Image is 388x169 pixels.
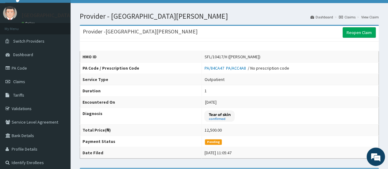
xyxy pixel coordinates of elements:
[361,14,379,20] a: View Claim
[80,125,202,136] th: Total Price(₦)
[80,85,202,97] th: Duration
[205,139,222,145] span: Pending
[3,6,17,20] img: User Image
[36,47,85,109] span: We're online!
[204,54,260,60] div: SFL/10417/H ([PERSON_NAME])
[80,97,202,108] th: Encountered On
[80,147,202,159] th: Date Filed
[80,108,202,125] th: Diagnosis
[80,136,202,147] th: Payment Status
[209,112,230,117] p: Tear of skin
[310,14,333,20] a: Dashboard
[21,13,112,18] p: [GEOGRAPHIC_DATA][PERSON_NAME]
[339,14,355,20] a: Claims
[209,117,230,121] small: confirmed
[204,150,231,156] div: [DATE] 11:05:47
[13,38,44,44] span: Switch Providers
[205,99,216,105] span: [DATE]
[204,65,226,71] a: PA/84CA47
[80,12,379,20] h1: Provider - [GEOGRAPHIC_DATA][PERSON_NAME]
[3,108,117,129] textarea: Type your message and hit 'Enter'
[13,52,33,57] span: Dashboard
[226,65,248,71] a: PA/ACC4A8
[204,88,206,94] div: 1
[32,34,103,42] div: Chat with us now
[80,51,202,63] th: HMO ID
[101,3,115,18] div: Minimize live chat window
[13,92,24,98] span: Tariffs
[80,63,202,74] th: PA Code / Prescription Code
[204,65,289,71] div: / No prescription code
[80,74,202,85] th: Service Type
[21,21,36,25] a: Online
[11,31,25,46] img: d_794563401_company_1708531726252_794563401
[343,27,376,38] a: Reopen Claim
[204,76,224,83] div: Outpatient
[13,79,25,84] span: Claims
[83,29,198,34] h3: Provider - [GEOGRAPHIC_DATA][PERSON_NAME]
[204,127,221,133] div: 12,500.00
